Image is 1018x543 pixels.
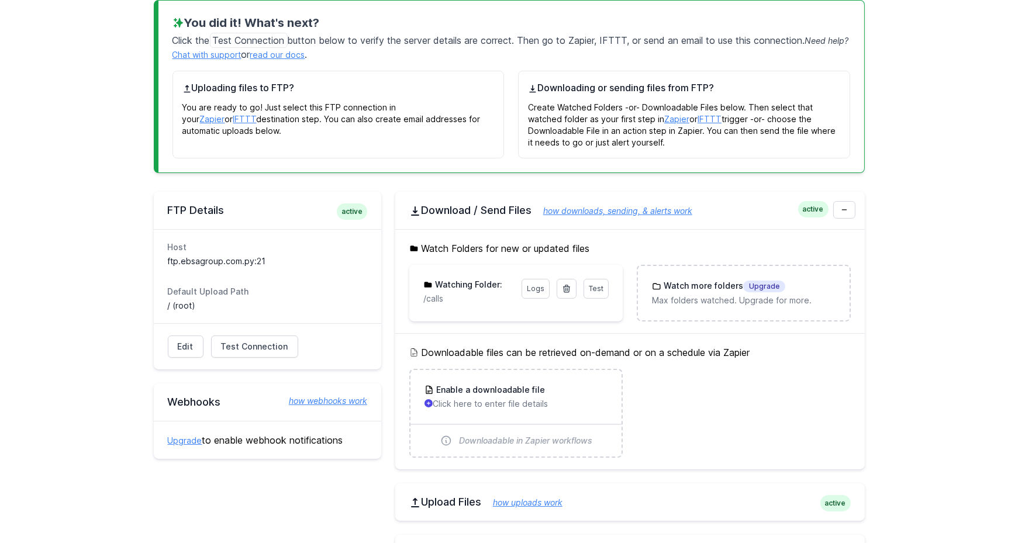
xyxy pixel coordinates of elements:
dd: / (root) [168,300,367,312]
a: Zapier [200,114,225,124]
p: Max folders watched. Upgrade for more. [652,295,835,306]
span: Test Connection [210,33,288,48]
h3: Enable a downloadable file [434,384,545,396]
span: Upgrade [743,281,785,292]
h3: Watching Folder: [433,279,502,290]
span: active [820,495,851,511]
p: Create Watched Folders -or- Downloadable Files below. Then select that watched folder as your fir... [528,95,840,148]
span: active [337,203,367,220]
dt: Default Upload Path [168,286,367,298]
h5: Watch Folders for new or updated files [409,241,851,255]
h2: Webhooks [168,395,367,409]
h2: FTP Details [168,203,367,217]
a: Logs [522,279,550,299]
a: IFTTT [233,114,257,124]
h3: You did it! What's next? [172,15,850,31]
a: how downloads, sending, & alerts work [532,206,692,216]
dd: ftp.ebsagroup.com.py:21 [168,255,367,267]
a: Watch more foldersUpgrade Max folders watched. Upgrade for more. [638,266,849,320]
span: Test Connection [221,341,288,352]
span: Need help? [805,36,849,46]
span: Downloadable in Zapier workflows [459,435,592,447]
h3: Watch more folders [661,280,785,292]
span: Test [589,284,603,293]
h5: Downloadable files can be retrieved on-demand or on a schedule via Zapier [409,345,851,359]
p: Click here to enter file details [425,398,608,410]
a: Chat with support [172,50,241,60]
a: read our docs [250,50,305,60]
a: Upgrade [168,435,202,445]
div: to enable webhook notifications [154,421,381,459]
h4: Uploading files to FTP? [182,81,495,95]
h2: Download / Send Files [409,203,851,217]
a: Enable a downloadable file Click here to enter file details Downloadable in Zapier workflows [410,370,622,456]
a: how webhooks work [277,395,367,407]
h4: Downloading or sending files from FTP? [528,81,840,95]
span: active [798,201,829,217]
p: You are ready to go! Just select this FTP connection in your or destination step. You can also cr... [182,95,495,137]
a: Edit [168,336,203,358]
a: Zapier [664,114,689,124]
a: how uploads work [481,497,563,507]
a: Test Connection [211,336,298,358]
a: IFTTT [698,114,722,124]
p: Click the button below to verify the server details are correct. Then go to Zapier, IFTTT, or sen... [172,31,850,61]
p: calls [423,293,515,305]
a: Test [584,279,609,299]
iframe: Drift Widget Chat Controller [960,485,1004,529]
h2: Upload Files [409,495,851,509]
dt: Host [168,241,367,253]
